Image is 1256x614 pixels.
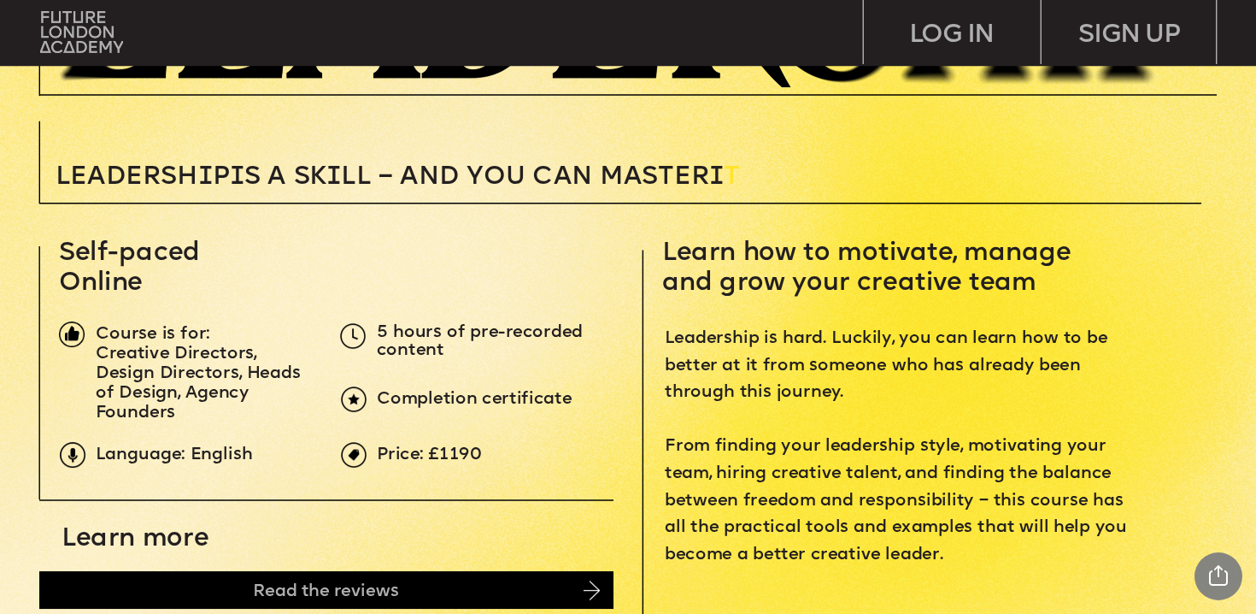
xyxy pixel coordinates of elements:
[59,270,143,296] span: Online
[56,164,939,190] p: T
[62,527,208,552] span: Learn more
[340,323,366,349] img: upload-5dcb7aea-3d7f-4093-a867-f0427182171d.png
[197,164,212,190] span: i
[326,164,341,190] span: i
[377,446,482,464] span: Price: £1190
[229,164,244,190] span: i
[96,345,305,422] span: Creative Directors, Design Directors, Heads of Design, Agency Founders
[341,442,367,468] img: upload-969c61fd-ea08-4d05-af36-d273f2608f5e.png
[59,322,85,347] img: image-1fa7eedb-a71f-428c-a033-33de134354ef.png
[40,11,122,53] img: upload-bfdffa89-fac7-4f57-a443-c7c39906ba42.png
[584,581,600,600] img: image-14cb1b2c-41b0-4782-8715-07bdb6bd2f06.png
[377,391,572,410] span: Completion certificate
[59,240,200,266] span: Self-paced
[341,387,367,412] img: upload-6b0d0326-a6ce-441c-aac1-c2ff159b353e.png
[662,240,1078,296] span: Learn how to motivate, manage and grow your creative team
[56,164,724,190] span: Leadersh p s a sk ll – and you can MASTER
[665,329,1132,564] span: Leadership is hard. Luckily, you can learn how to be better at it from someone who has already be...
[709,164,724,190] span: i
[60,442,85,468] img: upload-9eb2eadd-7bf9-4b2b-b585-6dd8b9275b41.png
[96,326,210,345] span: Course is for:
[377,324,588,360] span: 5 hours of pre-recorded content
[96,446,253,464] span: Language: English
[1194,552,1242,600] div: Share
